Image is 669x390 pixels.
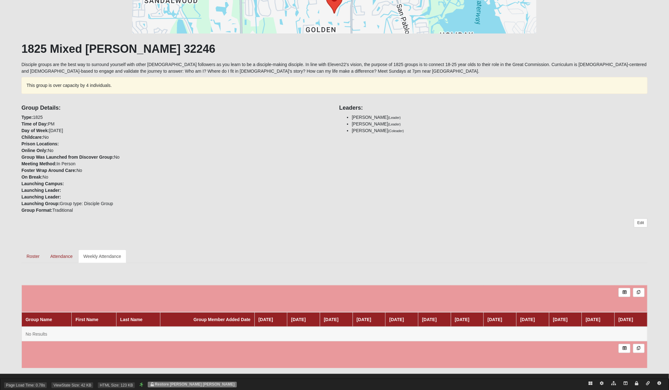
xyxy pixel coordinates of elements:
[21,174,43,180] strong: On Break:
[259,317,273,322] a: [DATE]
[618,317,633,322] a: [DATE]
[618,344,630,353] a: Export to Excel
[21,161,57,166] strong: Meeting Method:
[21,181,64,186] strong: Launching Campus:
[21,250,45,263] a: Roster
[17,100,335,214] div: 1825 PM [DATE] No No No In Person No No Group type: Disciple Group Traditional
[21,208,52,213] strong: Group Format:
[78,250,126,263] a: Weekly Attendance
[389,317,404,322] a: [DATE]
[75,317,98,322] a: First Name
[553,317,568,322] a: [DATE]
[21,121,48,126] strong: Time of Day:
[45,250,78,263] a: Attendance
[98,382,135,388] span: HTML Size: 123 KB
[21,141,59,146] strong: Prison Locations:
[6,383,45,387] a: Page Load Time: 0.78s
[654,379,665,388] a: Rock Information
[21,115,33,120] strong: Type:
[140,381,143,388] a: Web cache enabled
[339,105,648,112] h4: Leaders:
[352,114,648,121] li: [PERSON_NAME]
[21,128,49,133] strong: Day of Week:
[26,317,52,322] a: Group Name
[21,155,114,160] strong: Group Was Launched from Discover Group:
[388,129,404,133] small: (Coleader)
[357,317,371,322] a: [DATE]
[487,317,502,322] a: [DATE]
[520,317,535,322] a: [DATE]
[21,188,61,193] strong: Launching Leader:
[21,135,43,140] strong: Childcare:
[455,317,469,322] a: [DATE]
[150,382,235,387] a: Restore [PERSON_NAME] [PERSON_NAME]
[388,122,401,126] small: (Leader)
[291,317,306,322] a: [DATE]
[21,194,61,199] strong: Launching Leader:
[21,77,648,94] div: This group is over capacity by 4 individuals.
[586,317,600,322] a: [DATE]
[51,382,93,388] span: ViewState Size: 42 KB
[21,148,48,153] strong: Online Only:
[596,379,607,388] a: Page Properties (Alt+P)
[631,379,642,388] a: Page Security
[618,288,630,297] a: Export to Excel
[642,379,654,388] a: Add Short Link
[194,317,251,322] a: Group Member Added Date
[633,344,645,353] a: Merge Records into Merge Template
[21,201,60,206] strong: Launching Group:
[585,379,596,388] a: Block Configuration (Alt-B)
[633,288,645,297] a: Merge Records into Merge Template
[21,42,648,56] h1: 1825 Mixed [PERSON_NAME] 32246
[26,332,47,337] span: No Results
[21,105,330,112] h4: Group Details:
[21,168,76,173] strong: Foster Wrap Around Care:
[324,317,338,322] a: [DATE]
[352,121,648,127] li: [PERSON_NAME]
[388,116,401,119] small: (Leader)
[620,379,631,388] a: Page Zones (Alt+Z)
[120,317,143,322] a: Last Name
[422,317,437,322] a: [DATE]
[607,379,620,388] a: Child Pages (Alt+L)
[352,127,648,134] li: [PERSON_NAME]
[634,218,648,228] a: Edit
